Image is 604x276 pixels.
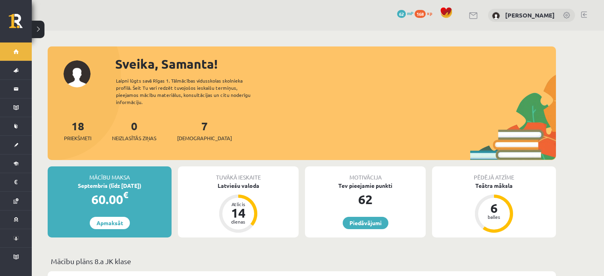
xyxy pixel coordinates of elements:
[226,202,250,207] div: Atlicis
[305,190,426,209] div: 62
[492,12,500,20] img: Samanta Jakušonoka
[115,54,556,73] div: Sveika, Samanta!
[178,181,299,190] div: Latviešu valoda
[427,10,432,16] span: xp
[226,207,250,219] div: 14
[407,10,413,16] span: mP
[112,119,156,142] a: 0Neizlasītās ziņas
[432,166,556,181] div: Pēdējā atzīme
[90,217,130,229] a: Apmaksāt
[64,134,91,142] span: Priekšmeti
[432,181,556,234] a: Teātra māksla 6 balles
[415,10,426,18] span: 168
[177,119,232,142] a: 7[DEMOGRAPHIC_DATA]
[48,181,172,190] div: Septembris (līdz [DATE])
[9,14,32,34] a: Rīgas 1. Tālmācības vidusskola
[123,189,128,201] span: €
[178,166,299,181] div: Tuvākā ieskaite
[397,10,413,16] a: 62 mP
[505,11,555,19] a: [PERSON_NAME]
[482,214,506,219] div: balles
[64,119,91,142] a: 18Priekšmeti
[305,166,426,181] div: Motivācija
[415,10,436,16] a: 168 xp
[112,134,156,142] span: Neizlasītās ziņas
[343,217,388,229] a: Piedāvājumi
[226,219,250,224] div: dienas
[48,166,172,181] div: Mācību maksa
[177,134,232,142] span: [DEMOGRAPHIC_DATA]
[51,256,553,266] p: Mācību plāns 8.a JK klase
[116,77,264,106] div: Laipni lūgts savā Rīgas 1. Tālmācības vidusskolas skolnieka profilā. Šeit Tu vari redzēt tuvojošo...
[432,181,556,190] div: Teātra māksla
[178,181,299,234] a: Latviešu valoda Atlicis 14 dienas
[397,10,406,18] span: 62
[305,181,426,190] div: Tev pieejamie punkti
[48,190,172,209] div: 60.00
[482,202,506,214] div: 6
